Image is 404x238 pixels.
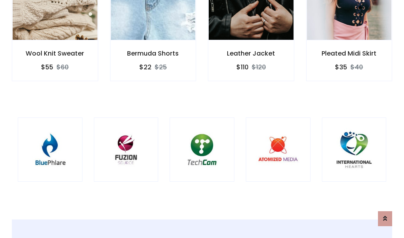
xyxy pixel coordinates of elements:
[110,50,196,57] h6: Bermuda Shorts
[208,50,294,57] h6: Leather Jacket
[335,63,347,71] h6: $35
[41,63,53,71] h6: $55
[139,63,151,71] h6: $22
[155,63,167,72] del: $25
[307,50,392,57] h6: Pleated Midi Skirt
[56,63,69,72] del: $60
[252,63,266,72] del: $120
[236,63,249,71] h6: $110
[350,63,363,72] del: $40
[12,50,98,57] h6: Wool Knit Sweater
